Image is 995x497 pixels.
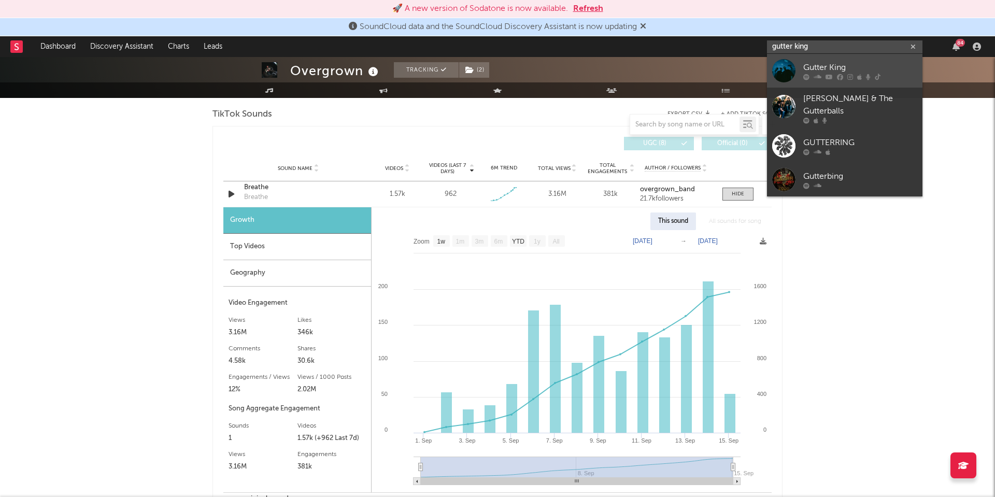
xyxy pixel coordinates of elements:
[229,420,297,432] div: Sounds
[381,391,388,397] text: 50
[196,36,230,57] a: Leads
[392,3,568,15] div: 🚀 A new version of Sodatone is now available.
[667,111,710,117] button: Export CSV
[702,137,772,150] button: Official(0)
[297,314,366,326] div: Likes
[229,448,297,461] div: Views
[632,437,651,444] text: 11. Sep
[803,61,917,74] div: Gutter King
[757,355,766,361] text: 800
[385,427,388,433] text: 0
[229,326,297,339] div: 3.16M
[378,319,388,325] text: 150
[480,164,528,172] div: 6M Trend
[229,384,297,396] div: 12%
[640,186,695,193] strong: overgrown_band
[767,54,922,88] a: Gutter King
[229,314,297,326] div: Views
[385,165,403,172] span: Videos
[33,36,83,57] a: Dashboard
[415,437,432,444] text: 1. Sep
[640,186,712,193] a: overgrown_band
[229,432,297,445] div: 1
[546,437,563,444] text: 7. Sep
[803,170,917,182] div: Gutterbing
[708,140,756,147] span: Official ( 0 )
[290,62,381,79] div: Overgrown
[953,42,960,51] button: 84
[297,326,366,339] div: 346k
[710,111,783,117] button: + Add TikTok Sound
[640,195,712,203] div: 21.7k followers
[503,437,519,444] text: 5. Sep
[229,461,297,473] div: 3.16M
[719,437,738,444] text: 15. Sep
[459,62,489,78] button: (2)
[378,283,388,289] text: 200
[675,437,695,444] text: 13. Sep
[378,355,388,361] text: 100
[698,237,718,245] text: [DATE]
[223,234,371,260] div: Top Videos
[767,129,922,163] a: GUTTERRING
[587,189,635,200] div: 381k
[701,212,769,230] div: All sounds for song
[512,238,524,245] text: YTD
[650,212,696,230] div: This sound
[633,237,652,245] text: [DATE]
[414,238,430,245] text: Zoom
[297,371,366,384] div: Views / 1000 Posts
[223,207,371,234] div: Growth
[757,391,766,397] text: 400
[767,88,922,129] a: [PERSON_NAME] & The Gutterballs
[538,165,571,172] span: Total Views
[459,437,476,444] text: 3. Sep
[754,283,766,289] text: 1600
[297,384,366,396] div: 2.02M
[456,238,465,245] text: 1m
[223,260,371,287] div: Geography
[734,470,754,476] text: 15. Sep
[754,319,766,325] text: 1200
[229,297,366,309] div: Video Engagement
[721,111,783,117] button: + Add TikTok Sound
[767,40,922,53] input: Search for artists
[645,165,701,172] span: Author / Followers
[297,448,366,461] div: Engagements
[229,355,297,367] div: 4.58k
[229,343,297,355] div: Comments
[803,136,917,149] div: GUTTERRING
[83,36,161,57] a: Discovery Assistant
[534,238,541,245] text: 1y
[212,108,272,121] span: TikTok Sounds
[630,121,740,129] input: Search by song name or URL
[680,237,687,245] text: →
[494,238,503,245] text: 6m
[640,23,646,31] span: Dismiss
[297,432,366,445] div: 1.57k (+962 Last 7d)
[229,371,297,384] div: Engagements / Views
[767,163,922,196] a: Gutterbing
[161,36,196,57] a: Charts
[573,3,603,15] button: Refresh
[624,137,694,150] button: UGC(8)
[427,162,468,175] span: Videos (last 7 days)
[437,238,446,245] text: 1w
[590,437,606,444] text: 9. Sep
[297,355,366,367] div: 30.6k
[445,189,457,200] div: 962
[533,189,581,200] div: 3.16M
[631,140,678,147] span: UGC ( 8 )
[297,461,366,473] div: 381k
[244,182,352,193] a: Breathe
[373,189,421,200] div: 1.57k
[244,192,268,203] div: Breathe
[475,238,484,245] text: 3m
[763,427,766,433] text: 0
[297,343,366,355] div: Shares
[587,162,629,175] span: Total Engagements
[229,403,366,415] div: Song Aggregate Engagement
[394,62,459,78] button: Tracking
[278,165,312,172] span: Sound Name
